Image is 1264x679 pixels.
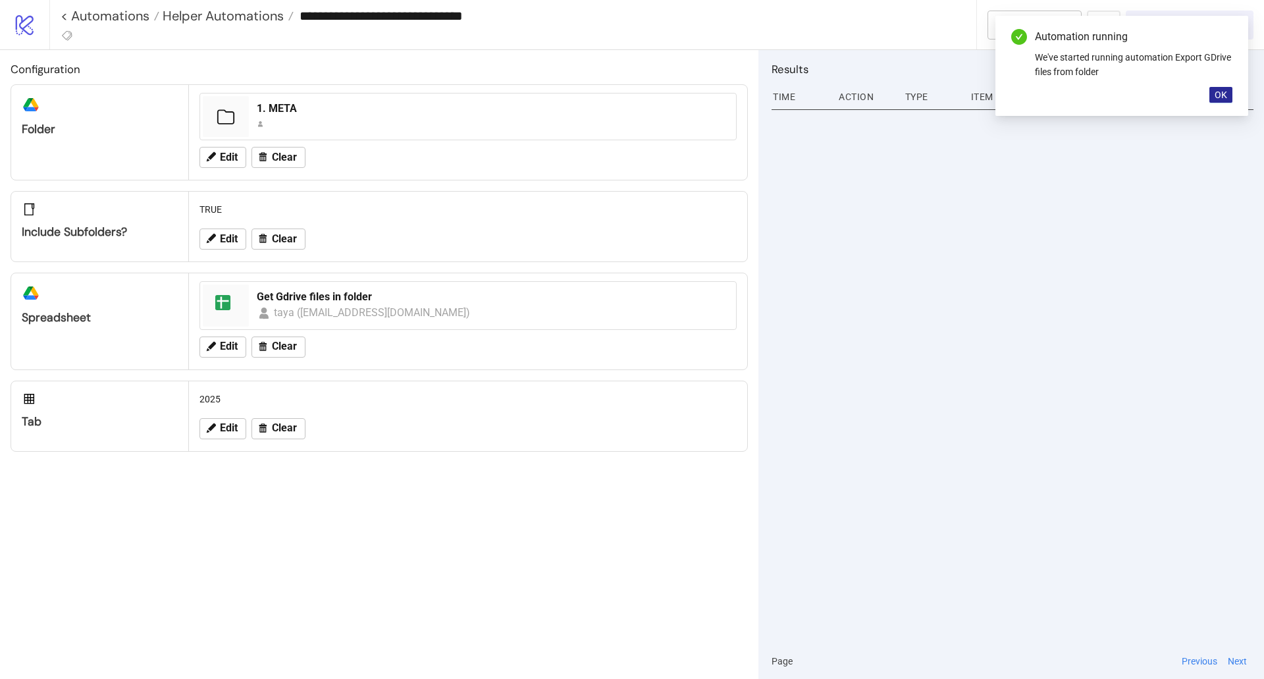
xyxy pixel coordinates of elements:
button: Edit [199,229,246,250]
button: Edit [199,337,246,358]
div: We've started running automation Export GDrive files from folder [1035,50,1232,79]
div: Automation running [1035,29,1232,45]
div: Spreadsheet [22,310,178,325]
div: Include subfolders? [22,225,178,240]
span: Helper Automations [159,7,284,24]
button: Clear [251,418,305,439]
button: OK [1209,87,1232,103]
a: < Automations [61,9,159,22]
button: To Builder [987,11,1082,40]
button: ... [1087,11,1120,40]
button: Edit [199,418,246,439]
div: Tab [22,414,178,429]
span: Clear [272,340,297,352]
h2: Results [772,61,1253,78]
div: 1. META [257,101,728,116]
div: 2025 [194,387,742,412]
button: Previous [1178,654,1221,668]
button: Edit [199,147,246,168]
div: Type [904,84,961,109]
div: TRUE [194,197,742,222]
span: Clear [272,422,297,434]
div: taya ([EMAIL_ADDRESS][DOMAIN_NAME]) [274,304,471,321]
button: Run Automation [1126,11,1253,40]
span: check-circle [1011,29,1027,45]
span: Edit [220,233,238,245]
span: Page [772,654,793,668]
div: Get Gdrive files in folder [257,290,728,304]
span: Edit [220,151,238,163]
span: Edit [220,422,238,434]
div: Folder [22,122,178,137]
div: Time [772,84,828,109]
div: Item [970,84,1253,109]
span: Clear [272,151,297,163]
button: Clear [251,337,305,358]
span: OK [1215,90,1227,100]
h2: Configuration [11,61,748,78]
span: Edit [220,340,238,352]
button: Clear [251,229,305,250]
button: Next [1224,654,1251,668]
span: Clear [272,233,297,245]
button: Clear [251,147,305,168]
div: Action [837,84,894,109]
a: Helper Automations [159,9,294,22]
